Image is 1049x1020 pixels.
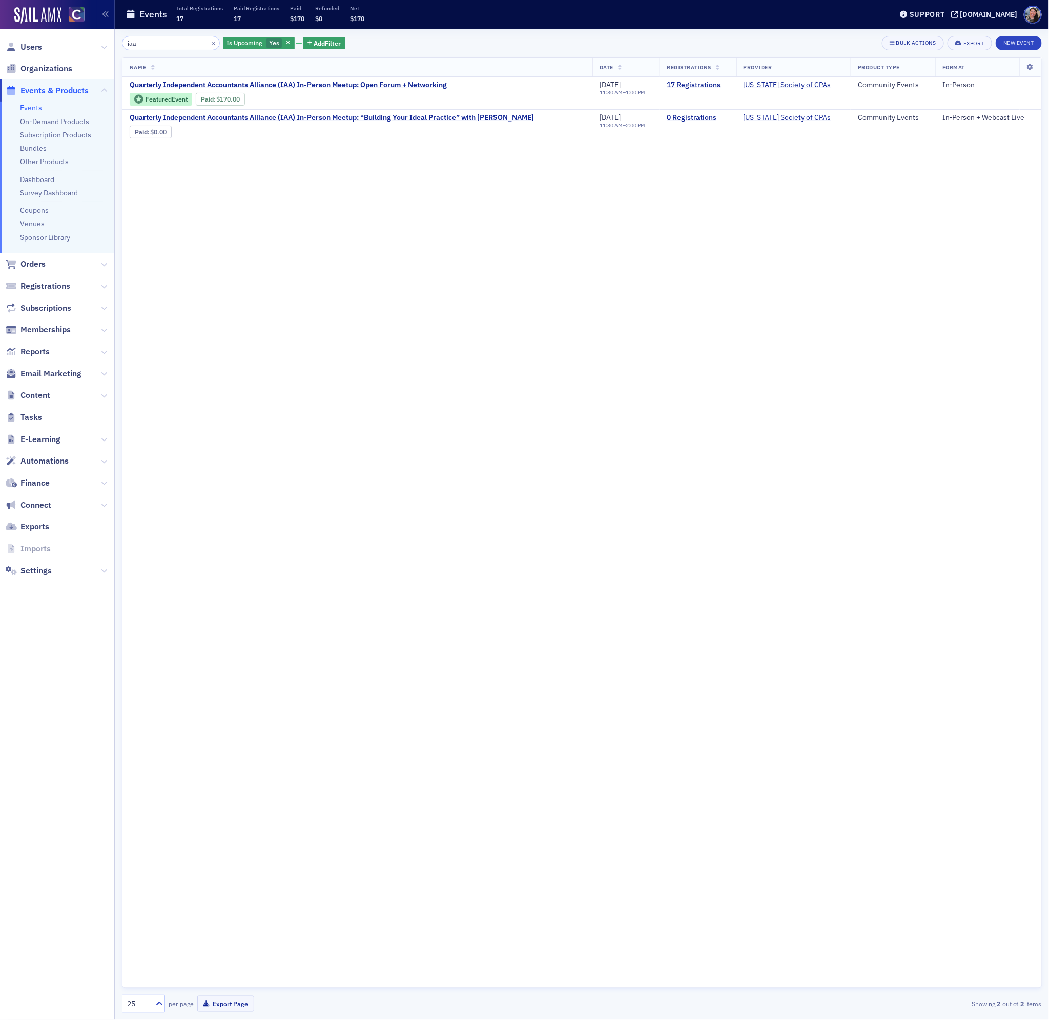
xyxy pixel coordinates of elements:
p: Paid Registrations [234,5,279,12]
span: Organizations [20,63,72,74]
span: Settings [20,565,52,576]
a: Registrations [6,281,70,292]
span: Yes [269,38,279,47]
a: Content [6,390,50,401]
a: Memberships [6,324,71,335]
span: Tasks [20,412,42,423]
a: [US_STATE] Society of CPAs [744,113,831,123]
span: Is Upcoming [227,38,263,47]
a: Finance [6,477,50,489]
a: [US_STATE] Society of CPAs [744,81,831,90]
label: per page [169,999,194,1008]
a: Tasks [6,412,42,423]
span: $170 [350,14,364,23]
a: Paid [135,128,148,136]
span: Subscriptions [20,303,71,314]
span: 17 [234,14,241,23]
div: In-Person [942,81,1034,90]
a: Subscription Products [20,130,91,139]
a: Other Products [20,157,69,166]
a: E-Learning [6,434,60,445]
a: Survey Dashboard [20,188,78,197]
a: Settings [6,565,52,576]
span: : [135,128,151,136]
span: $170 [290,14,304,23]
a: Quarterly Independent Accountants Alliance (IAA) In-Person Meetup: Open Forum + Networking [130,81,447,90]
button: New Event [996,36,1042,50]
strong: 2 [995,999,1002,1008]
img: SailAMX [69,7,85,23]
a: On-Demand Products [20,117,89,126]
a: Users [6,42,42,53]
a: Sponsor Library [20,233,70,242]
div: [DOMAIN_NAME] [960,10,1018,19]
time: 11:30 AM [600,122,623,129]
div: – [600,122,645,129]
a: New Event [996,37,1042,47]
div: 25 [127,998,150,1009]
span: Colorado Society of CPAs [744,113,831,123]
a: Bundles [20,144,47,153]
span: Memberships [20,324,71,335]
span: Registrations [20,281,70,292]
span: Finance [20,477,50,489]
div: Paid: 0 - $0 [130,126,172,138]
span: : [201,95,217,103]
div: Export [963,41,984,46]
strong: 2 [1019,999,1026,1008]
span: [DATE] [600,113,621,122]
a: Connect [6,499,51,511]
div: Featured Event [130,93,192,106]
button: [DOMAIN_NAME] [951,11,1021,18]
a: Reports [6,346,50,357]
div: Showing out of items [743,999,1042,1008]
time: 11:30 AM [600,89,623,96]
span: 17 [176,14,183,23]
span: Quarterly Independent Accountants Alliance (IAA) In-Person Meetup: “Building Your Ideal Practice”... [130,113,534,123]
span: $0 [315,14,322,23]
a: Events [20,103,42,112]
span: Name [130,64,146,71]
button: Bulk Actions [882,36,944,50]
img: SailAMX [14,7,61,24]
span: Events & Products [20,85,89,96]
span: Exports [20,521,49,532]
span: [DATE] [600,80,621,89]
div: Community Events [858,113,928,123]
a: Email Marketing [6,368,81,379]
button: AddFilter [303,37,345,50]
div: Bulk Actions [896,40,936,46]
div: – [600,89,645,96]
a: Imports [6,543,51,554]
a: Automations [6,455,69,467]
span: Users [20,42,42,53]
button: Export [948,36,992,50]
div: Community Events [858,81,928,90]
span: Connect [20,499,51,511]
a: Paid [201,95,214,103]
div: Yes [223,37,295,50]
span: Orders [20,258,46,270]
div: Featured Event [146,96,188,102]
input: Search… [122,36,220,50]
span: Profile [1024,6,1042,24]
span: Email Marketing [20,368,81,379]
span: Product Type [858,64,900,71]
span: Provider [744,64,772,71]
a: 0 Registrations [667,113,729,123]
a: Orders [6,258,46,270]
p: Refunded [315,5,339,12]
span: Imports [20,543,51,554]
a: 17 Registrations [667,81,729,90]
span: Content [20,390,50,401]
span: Reports [20,346,50,357]
a: View Homepage [61,7,85,24]
time: 1:00 PM [626,89,645,96]
span: Date [600,64,613,71]
p: Net [350,5,364,12]
div: In-Person + Webcast Live [942,113,1034,123]
span: E-Learning [20,434,60,445]
a: Venues [20,219,45,228]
